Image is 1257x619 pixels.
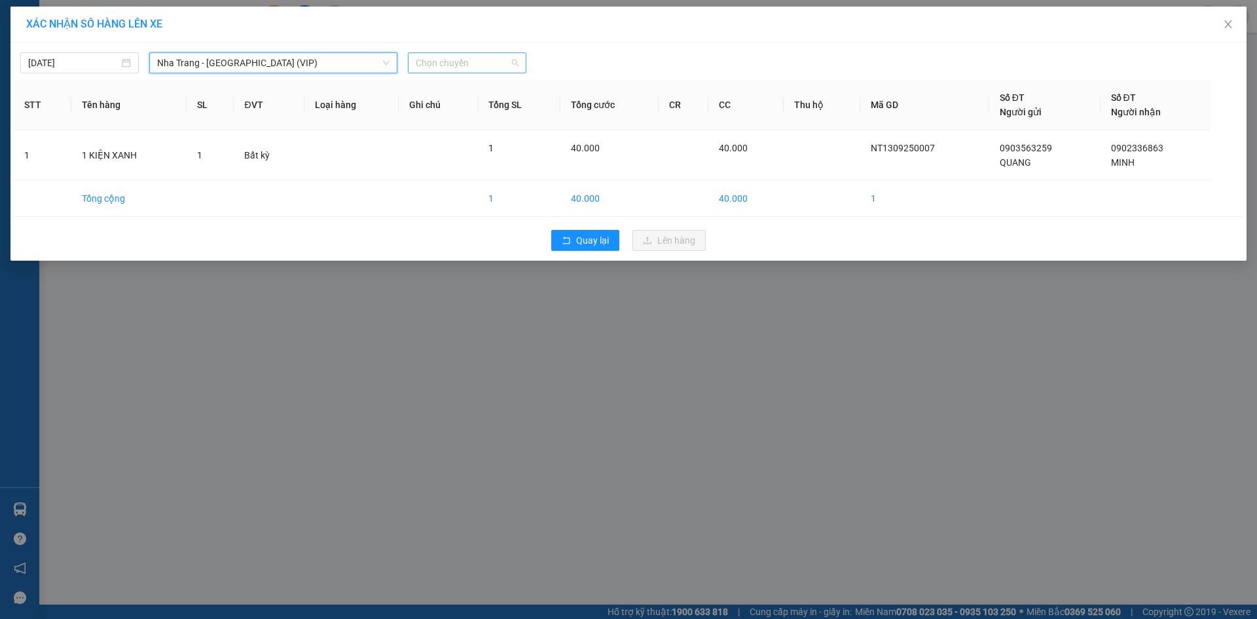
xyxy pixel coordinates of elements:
[71,130,187,181] td: 1 KIỆN XANH
[1000,157,1031,168] span: QUANG
[719,143,748,153] span: 40.000
[1111,92,1136,103] span: Số ĐT
[478,181,560,217] td: 1
[71,80,187,130] th: Tên hàng
[871,143,935,153] span: NT1309250007
[488,143,494,153] span: 1
[1000,143,1052,153] span: 0903563259
[860,80,989,130] th: Mã GD
[571,143,600,153] span: 40.000
[478,80,560,130] th: Tổng SL
[197,150,202,160] span: 1
[304,80,399,130] th: Loại hàng
[632,230,706,251] button: uploadLên hàng
[708,181,784,217] td: 40.000
[860,181,989,217] td: 1
[560,80,659,130] th: Tổng cước
[26,18,162,30] span: XÁC NHẬN SỐ HÀNG LÊN XE
[234,130,304,181] td: Bất kỳ
[1111,143,1163,153] span: 0902336863
[708,80,784,130] th: CC
[28,56,119,70] input: 13/09/2025
[1111,157,1135,168] span: MINH
[659,80,708,130] th: CR
[16,40,75,112] li: 293 [PERSON_NAME], Phường [PERSON_NAME]
[576,233,609,248] span: Quay lại
[1210,7,1247,43] button: Close
[1000,107,1042,117] span: Người gửi
[562,236,571,246] span: rollback
[187,80,234,130] th: SL
[416,53,519,73] span: Chọn chuyến
[560,181,659,217] td: 40.000
[1223,19,1233,29] span: close
[157,53,390,73] span: Nha Trang - Sài Gòn (VIP)
[1111,107,1161,117] span: Người nhận
[1000,92,1025,103] span: Số ĐT
[234,80,304,130] th: ĐVT
[784,80,860,130] th: Thu hộ
[71,181,187,217] td: Tổng cộng
[382,59,390,67] span: down
[14,80,71,130] th: STT
[14,130,71,181] td: 1
[399,80,478,130] th: Ghi chú
[16,42,26,51] span: environment
[551,230,619,251] button: rollbackQuay lại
